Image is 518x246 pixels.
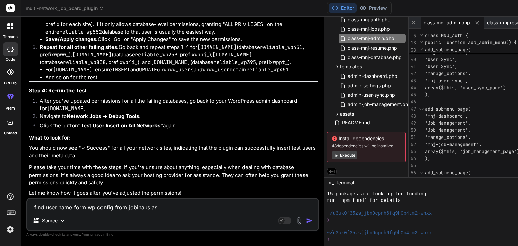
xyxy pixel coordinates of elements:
strong: Repeat for all other failing sites: [40,44,119,50]
p: Please take your time with these steps. If you're unsure about anything, especially when dealing ... [29,164,318,187]
span: 'Job Management', [425,120,471,126]
div: 47 [409,105,416,113]
span: 5 [409,32,416,39]
strong: "Test User Insert on All Networks" [78,122,163,129]
code: wpww_ [54,51,69,58]
code: reliable_wp552 [59,29,102,35]
span: add_submenu_page( [425,47,471,53]
li: Click "Go" or "Apply Changes" to save the new permissions. [45,36,318,43]
span: README.md [341,119,371,127]
span: class-mnj-database.php [347,53,402,61]
div: 49 [409,120,416,127]
span: class-mnj-auth.php [347,16,391,24]
div: 57 [409,176,416,183]
code: [DOMAIN_NAME] [47,105,86,112]
code: UPDATE [139,66,157,73]
span: 48 dependencies will be installed [332,143,401,149]
span: ❯ [327,217,330,223]
div: 43 [409,77,416,84]
code: reliable_wp395 [213,59,256,66]
div: 52 [409,141,416,148]
span: 'mnj-job-management', [425,141,482,147]
div: 48 [409,113,416,120]
span: add_submenu_page( [425,106,471,112]
span: Install dependencies [332,135,401,142]
span: >_ [328,179,334,186]
img: icon [306,217,313,224]
span: class-mnj-admin.php [347,34,395,42]
img: attachment [295,217,303,225]
p: Let me know how it goes after you've adjusted the permissions! [29,189,318,197]
p: Source [42,217,58,224]
code: reliable_wp858 [63,59,106,66]
div: 45 [409,91,416,98]
code: wpww_users [163,66,194,73]
code: [DOMAIN_NAME] [212,51,252,58]
span: 'mnj-dashboard', [425,177,468,183]
div: 51 [409,134,416,141]
span: 'manage_options', [425,70,471,76]
p: You should now see "✓ Success" for all your network sites, indicating that the plugin can success... [29,144,318,159]
label: code [6,57,15,62]
span: 'User Sync', [425,56,457,62]
div: 41 [409,63,416,70]
code: [DOMAIN_NAME] [72,51,112,58]
img: Pick Models [60,218,65,224]
span: admin-job-management.php [347,100,412,109]
span: 'mnj-user-sync', [425,78,468,84]
div: 42 [409,70,416,77]
span: multi-network_job_board_plugin [26,5,104,12]
label: Upload [4,130,17,136]
span: class-mnj-resume.php [347,44,398,52]
strong: Save/Apply changes: [45,36,98,42]
div: 53 [409,148,416,155]
span: class-mnj-jobs.php [347,25,391,33]
code: reliable_wp451 [246,66,289,73]
span: class-mnj-admin.php [424,19,470,26]
strong: What to look for: [29,134,71,141]
li: Click the button again. [34,122,318,131]
span: privacy [90,232,103,236]
label: prem [6,105,15,111]
span: ~/u3uk0f35zsjjbn9cprh6fq9h0p4tm2-wnxx [327,210,432,217]
div: Click to collapse the range. [417,105,426,113]
textarea: I find user name form wp config from jobinaus as [27,199,318,211]
span: ); [425,92,430,98]
li: For , ensure and on and in . [45,66,318,74]
span: 'manage_options', [425,134,471,140]
strong: Step 4: Re-run the Test [29,87,87,94]
span: ❯ [327,236,330,243]
div: 55 [409,162,416,169]
code: [DOMAIN_NAME] [151,59,190,66]
div: 50 [409,127,416,134]
span: admin-user-sync.php [347,91,396,99]
button: Execute [332,151,357,159]
span: 'mnj-dashboard', [425,113,468,119]
span: class MNJ_Auth { [425,32,468,38]
span: 'Job Management', [425,127,471,133]
code: wpww_usermeta [202,66,242,73]
span: templates [340,63,362,70]
span: assets [340,111,354,117]
span: 38 [409,47,416,54]
div: 40 [409,56,416,63]
li: After you've updated permissions for all the failing databases, go back to your WordPress admin d... [34,97,318,113]
p: Always double-check its answers. Your in Bind [26,231,319,238]
span: run `npm fund` for details [327,197,401,204]
span: ); [425,155,430,161]
div: 56 [409,169,416,176]
label: threads [3,34,18,40]
span: public function add_admin_menu() { [425,39,517,45]
code: wppt_ [273,59,288,66]
code: [DOMAIN_NAME] [197,44,237,51]
code: wpbj_ [194,51,209,58]
div: 44 [409,84,416,91]
img: settings [5,224,16,235]
button: Editor [329,3,357,13]
span: array($this, 'user_sync_page') [425,85,506,91]
span: 'User Sync', [425,63,457,69]
span: add_submenu_page( [425,170,471,176]
code: reliable_wp451 [260,44,303,51]
div: 46 [409,98,416,105]
li: Navigate to . [34,113,318,122]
